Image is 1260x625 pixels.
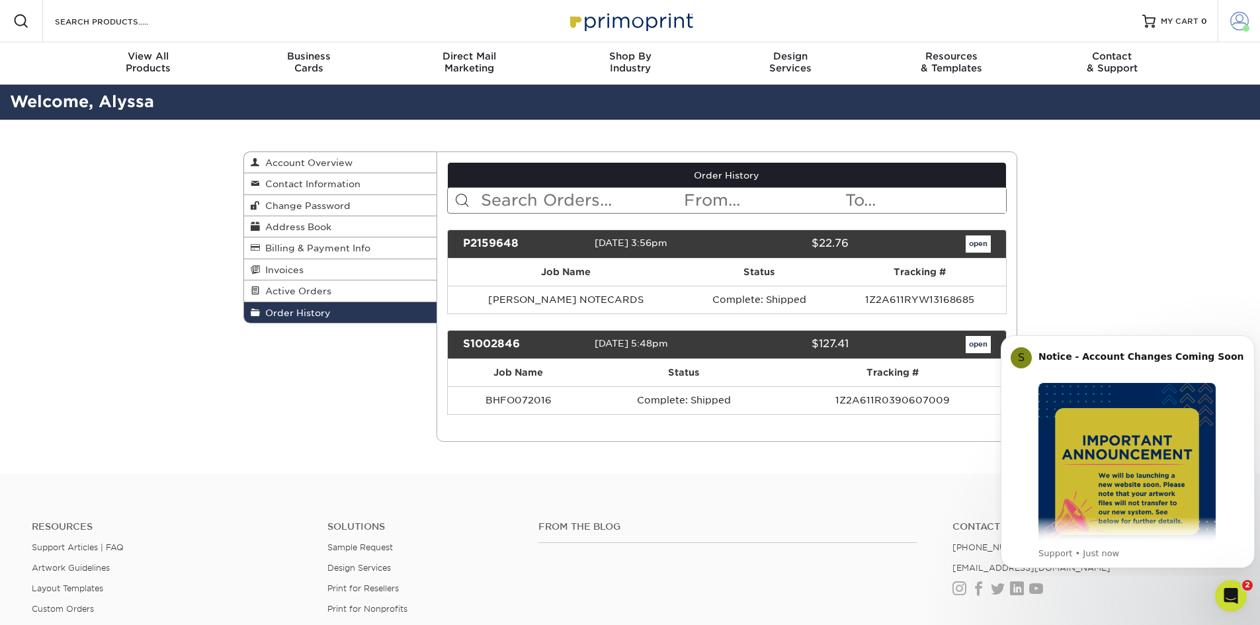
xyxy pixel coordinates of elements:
[1032,42,1193,85] a: Contact& Support
[54,13,183,29] input: SEARCH PRODUCTS.....
[564,7,696,35] img: Primoprint
[260,243,370,253] span: Billing & Payment Info
[871,42,1032,85] a: Resources& Templates
[32,542,124,552] a: Support Articles | FAQ
[68,50,229,74] div: Products
[1215,580,1247,612] iframe: Intercom live chat
[244,237,437,259] a: Billing & Payment Info
[260,179,360,189] span: Contact Information
[538,521,917,532] h4: From the Blog
[448,163,1006,188] a: Order History
[952,563,1111,573] a: [EMAIL_ADDRESS][DOMAIN_NAME]
[710,50,871,62] span: Design
[448,386,589,414] td: BHFO072016
[244,173,437,194] a: Contact Information
[595,338,668,349] span: [DATE] 5:48pm
[68,42,229,85] a: View AllProducts
[389,50,550,62] span: Direct Mail
[244,216,437,237] a: Address Book
[966,235,991,253] a: open
[244,280,437,302] a: Active Orders
[32,563,110,573] a: Artwork Guidelines
[683,188,844,213] input: From...
[228,42,389,85] a: BusinessCards
[779,386,1006,414] td: 1Z2A611R0390607009
[448,259,684,286] th: Job Name
[710,42,871,85] a: DesignServices
[1032,50,1193,62] span: Contact
[260,157,353,168] span: Account Overview
[260,222,331,232] span: Address Book
[327,583,399,593] a: Print for Resellers
[228,50,389,62] span: Business
[966,336,991,353] a: open
[1032,50,1193,74] div: & Support
[260,286,331,296] span: Active Orders
[327,604,407,614] a: Print for Nonprofits
[389,42,550,85] a: Direct MailMarketing
[684,259,834,286] th: Status
[871,50,1032,74] div: & Templates
[244,195,437,216] a: Change Password
[550,50,710,74] div: Industry
[717,336,859,353] div: $127.41
[260,200,351,211] span: Change Password
[595,237,667,248] span: [DATE] 3:56pm
[1161,16,1198,27] span: MY CART
[684,286,834,313] td: Complete: Shipped
[717,235,859,253] div: $22.76
[448,359,589,386] th: Job Name
[589,386,779,414] td: Complete: Shipped
[453,336,595,353] div: S1002846
[228,50,389,74] div: Cards
[327,542,393,552] a: Sample Request
[589,359,779,386] th: Status
[844,188,1005,213] input: To...
[550,50,710,62] span: Shop By
[327,563,391,573] a: Design Services
[453,235,595,253] div: P2159648
[710,50,871,74] div: Services
[389,50,550,74] div: Marketing
[834,259,1005,286] th: Tracking #
[68,50,229,62] span: View All
[260,265,304,275] span: Invoices
[244,152,437,173] a: Account Overview
[952,521,1228,532] a: Contact
[327,521,519,532] h4: Solutions
[448,286,684,313] td: [PERSON_NAME] NOTECARDS
[834,286,1005,313] td: 1Z2A611RYW13168685
[550,42,710,85] a: Shop ByIndustry
[32,521,308,532] h4: Resources
[244,302,437,323] a: Order History
[952,542,1034,552] a: [PHONE_NUMBER]
[1201,17,1207,26] span: 0
[995,323,1260,576] iframe: Intercom notifications message
[871,50,1032,62] span: Resources
[1242,580,1253,591] span: 2
[244,259,437,280] a: Invoices
[480,188,683,213] input: Search Orders...
[779,359,1006,386] th: Tracking #
[260,308,331,318] span: Order History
